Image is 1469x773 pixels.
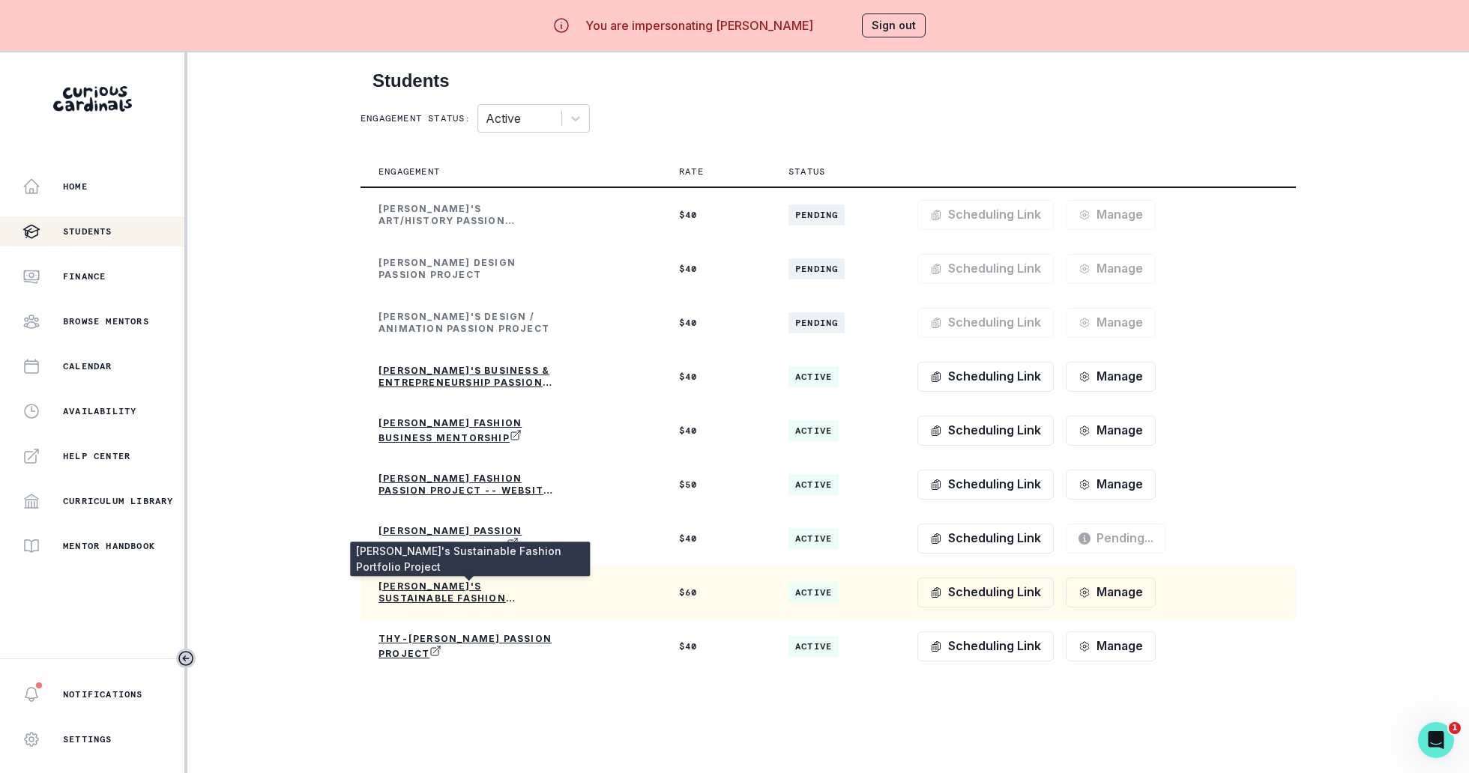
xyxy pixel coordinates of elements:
[1066,470,1156,500] button: Manage
[1066,416,1156,446] button: Manage
[63,181,88,193] p: Home
[679,586,752,598] p: $ 60
[63,405,136,417] p: Availability
[917,470,1054,500] button: Scheduling Link
[1066,308,1156,338] button: Manage
[788,636,839,657] span: active
[378,365,558,389] a: [PERSON_NAME]'s Business & Entrepreneurship Passion Project
[53,86,132,112] img: Curious Cardinals Logo
[917,308,1054,338] button: Scheduling Link
[917,631,1054,661] button: Scheduling Link
[1066,362,1156,392] button: Manage
[378,311,558,335] p: [PERSON_NAME]'s design / animation passion project
[917,524,1054,554] button: Scheduling Link
[1449,722,1461,734] span: 1
[788,528,839,549] span: active
[679,425,752,437] p: $ 40
[679,479,752,491] p: $ 50
[679,317,752,329] p: $ 40
[788,312,845,333] span: Pending
[679,263,752,275] p: $ 40
[862,13,926,37] button: Sign out
[917,416,1054,446] button: Scheduling Link
[63,270,106,282] p: Finance
[917,578,1054,607] button: Scheduling Link
[679,371,752,383] p: $ 40
[378,580,558,604] a: [PERSON_NAME]'s Sustainable Fashion Portfolio Project
[788,474,839,495] span: active
[1418,722,1454,758] iframe: Intercom live chat
[788,420,839,441] span: active
[788,582,839,603] span: active
[1066,254,1156,284] button: Manage
[1066,631,1156,661] button: Manage
[378,633,558,660] a: Thy-[PERSON_NAME] Passion Project
[63,360,112,372] p: Calendar
[1066,578,1156,607] button: Manage
[378,525,558,552] a: [PERSON_NAME] Passion Project Mentorship
[788,366,839,387] span: active
[378,203,558,227] p: [PERSON_NAME]'s Art/History Passion Project
[917,200,1054,230] button: Scheduling Link
[917,362,1054,392] button: Scheduling Link
[1066,524,1166,554] button: Pending...
[788,166,825,178] p: Status
[63,733,112,745] p: Settings
[679,640,752,652] p: $ 40
[917,254,1054,284] button: Scheduling Link
[788,204,845,225] span: Pending
[63,688,143,700] p: Notifications
[679,166,704,178] p: Rate
[176,649,196,668] button: Toggle sidebar
[378,257,558,281] p: [PERSON_NAME] Design Passion Project
[378,473,558,497] a: [PERSON_NAME] Fashion Passion Project -- Website Design
[679,209,752,221] p: $ 40
[361,112,471,124] p: Engagement status:
[63,315,149,327] p: Browse Mentors
[679,533,752,545] p: $ 40
[788,258,845,279] span: Pending
[585,16,813,34] p: You are impersonating [PERSON_NAME]
[63,450,130,462] p: Help Center
[1066,200,1156,230] button: Manage
[372,70,1284,92] h2: Students
[63,495,174,507] p: Curriculum Library
[378,417,558,444] a: [PERSON_NAME] Fashion Business Mentorship
[63,225,112,237] p: Students
[63,540,155,552] p: Mentor Handbook
[378,166,440,178] p: Engagement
